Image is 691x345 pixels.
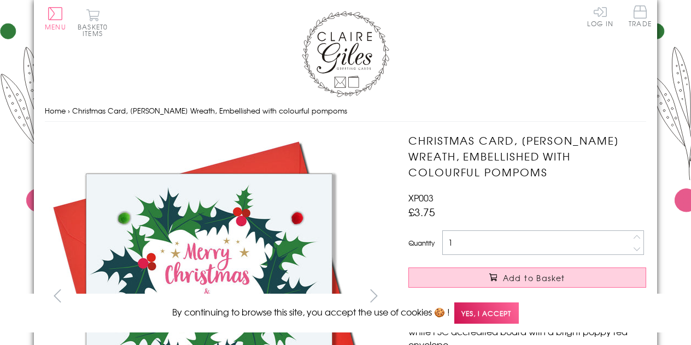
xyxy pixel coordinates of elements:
span: Christmas Card, [PERSON_NAME] Wreath, Embellished with colourful pompoms [72,105,347,116]
span: 0 items [83,22,108,38]
span: XP003 [408,191,434,204]
span: Yes, I accept [454,302,519,324]
button: Menu [45,7,66,30]
a: Home [45,105,66,116]
label: Quantity [408,238,435,248]
h1: Christmas Card, [PERSON_NAME] Wreath, Embellished with colourful pompoms [408,133,646,180]
span: £3.75 [408,204,435,219]
span: Add to Basket [503,272,565,283]
button: Add to Basket [408,267,646,288]
a: Trade [629,5,652,29]
button: prev [45,283,69,308]
button: Basket0 items [78,9,108,37]
nav: breadcrumbs [45,100,646,122]
span: Trade [629,5,652,27]
a: Log In [587,5,613,27]
span: Menu [45,22,66,32]
span: › [68,105,70,116]
button: next [362,283,387,308]
img: Claire Giles Greetings Cards [302,11,389,97]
